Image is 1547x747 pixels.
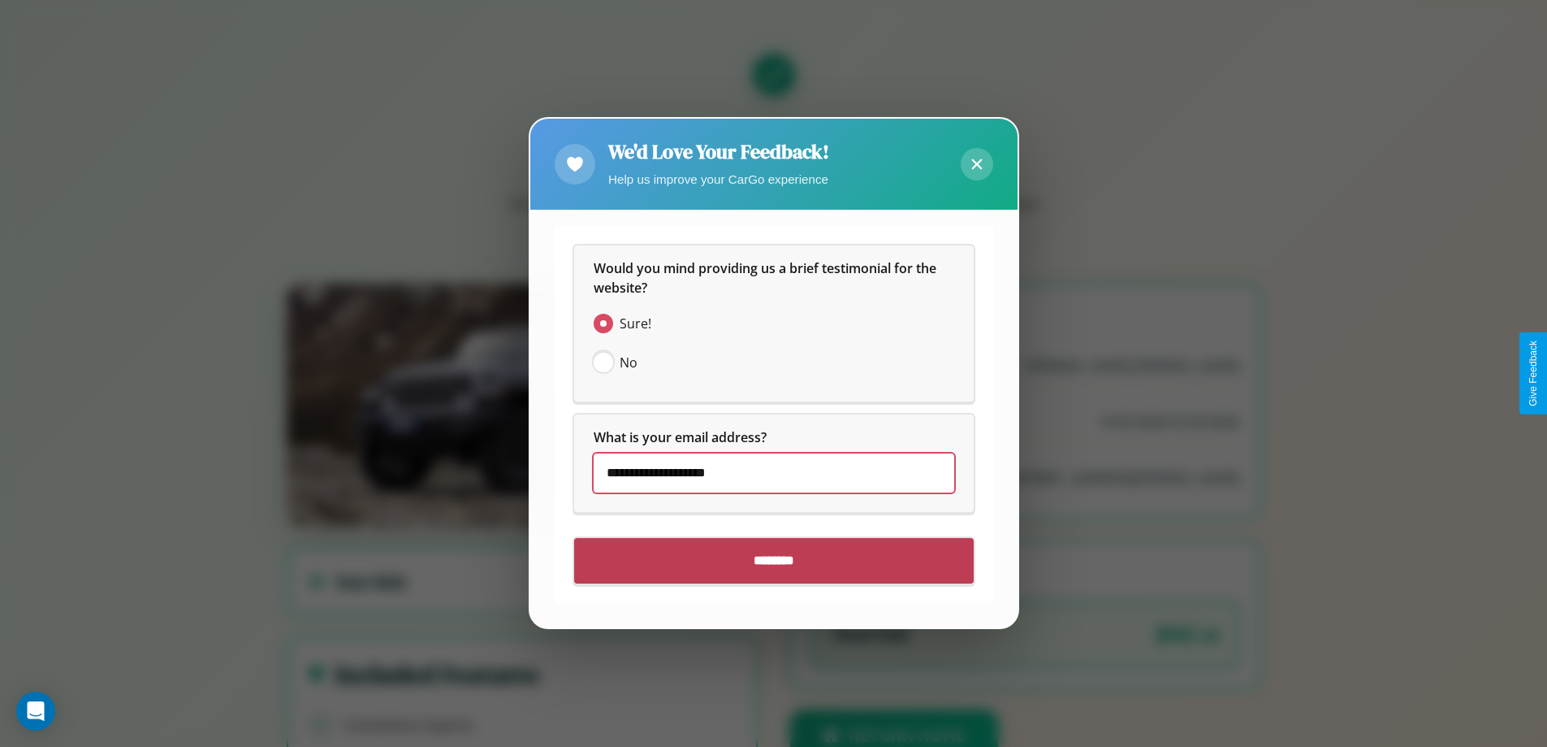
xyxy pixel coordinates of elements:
h2: We'd Love Your Feedback! [608,138,829,165]
div: Give Feedback [1528,341,1539,406]
div: Open Intercom Messenger [16,692,55,731]
span: Would you mind providing us a brief testimonial for the website? [594,260,940,297]
span: Sure! [620,315,651,334]
span: What is your email address? [594,429,767,447]
p: Help us improve your CarGo experience [608,168,829,190]
span: No [620,354,637,373]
